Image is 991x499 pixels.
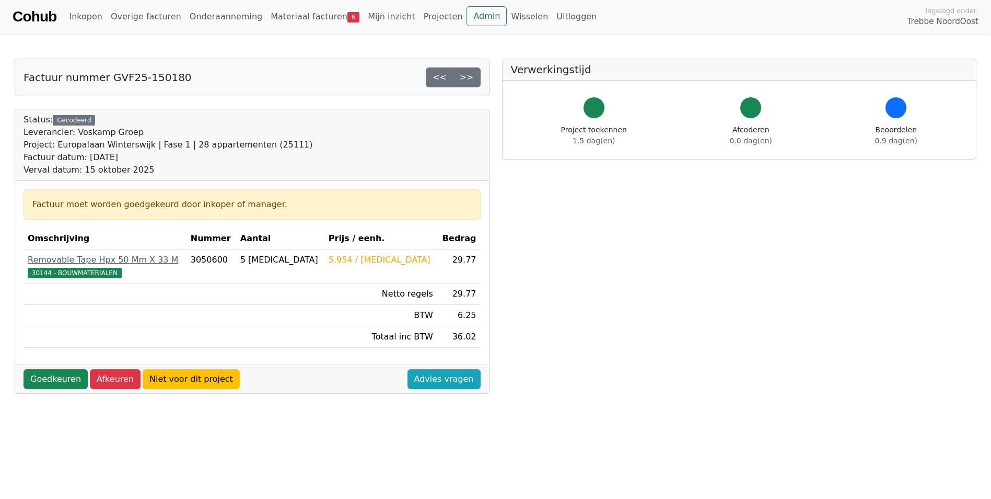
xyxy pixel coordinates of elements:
td: 36.02 [437,326,481,348]
td: 29.77 [437,283,481,305]
th: Aantal [236,228,324,249]
td: 3050600 [186,249,236,283]
a: Wisselen [507,6,552,27]
th: Prijs / eenh. [324,228,437,249]
div: Factuur datum: [DATE] [24,151,313,164]
a: Admin [467,6,507,26]
div: Project: Europalaan Winterswijk | Fase 1 | 28 appartementen (25111) [24,139,313,151]
h5: Verwerkingstijd [511,63,968,76]
a: Overige facturen [107,6,185,27]
a: Goedkeuren [24,369,88,389]
div: Gecodeerd [53,115,95,126]
h5: Factuur nummer GVF25-150180 [24,71,192,84]
div: 5 [MEDICAL_DATA] [240,254,320,266]
a: Advies vragen [407,369,481,389]
div: Verval datum: 15 oktober 2025 [24,164,313,176]
td: Netto regels [324,283,437,305]
div: 5.954 / [MEDICAL_DATA] [329,254,433,266]
td: 29.77 [437,249,481,283]
a: >> [453,67,481,87]
td: Totaal inc BTW [324,326,437,348]
div: Project toekennen [561,124,627,146]
a: Onderaanneming [185,6,266,27]
div: Leverancier: Voskamp Groep [24,126,313,139]
span: Trebbe NoordOost [907,16,978,28]
th: Omschrijving [24,228,186,249]
div: Removable Tape Hpx 50 Mm X 33 M [28,254,182,266]
td: BTW [324,305,437,326]
a: Removable Tape Hpx 50 Mm X 33 M30144 - BOUWMATERIALEN [28,254,182,279]
a: << [426,67,453,87]
a: Niet voor dit project [143,369,240,389]
td: 6.25 [437,305,481,326]
div: Beoordelen [875,124,917,146]
div: Factuur moet worden goedgekeurd door inkoper of manager. [32,198,472,211]
span: Ingelogd onder: [925,6,978,16]
div: Afcoderen [730,124,772,146]
span: 30144 - BOUWMATERIALEN [28,268,122,278]
span: 0.0 dag(en) [730,137,772,145]
a: Mijn inzicht [364,6,419,27]
span: 0.9 dag(en) [875,137,917,145]
a: Uitloggen [552,6,601,27]
div: Status: [24,114,313,176]
span: 6 [347,12,359,22]
a: Afkeuren [90,369,141,389]
a: Cohub [13,4,56,29]
span: 1.5 dag(en) [573,137,615,145]
th: Bedrag [437,228,481,249]
a: Inkopen [65,6,106,27]
a: Projecten [419,6,467,27]
th: Nummer [186,228,236,249]
a: Materiaal facturen6 [266,6,364,27]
